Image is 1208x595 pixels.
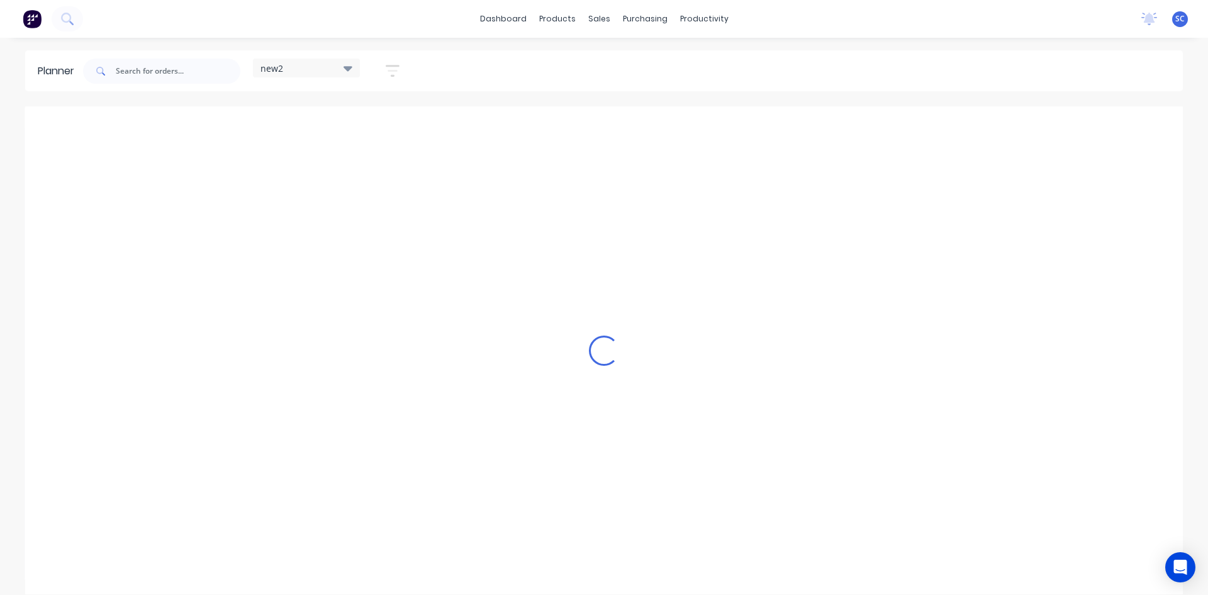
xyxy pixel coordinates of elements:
[260,62,283,75] span: new2
[1175,13,1185,25] span: SC
[38,64,81,79] div: Planner
[617,9,674,28] div: purchasing
[23,9,42,28] img: Factory
[582,9,617,28] div: sales
[533,9,582,28] div: products
[116,59,240,84] input: Search for orders...
[474,9,533,28] a: dashboard
[674,9,735,28] div: productivity
[1165,552,1195,582] div: Open Intercom Messenger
